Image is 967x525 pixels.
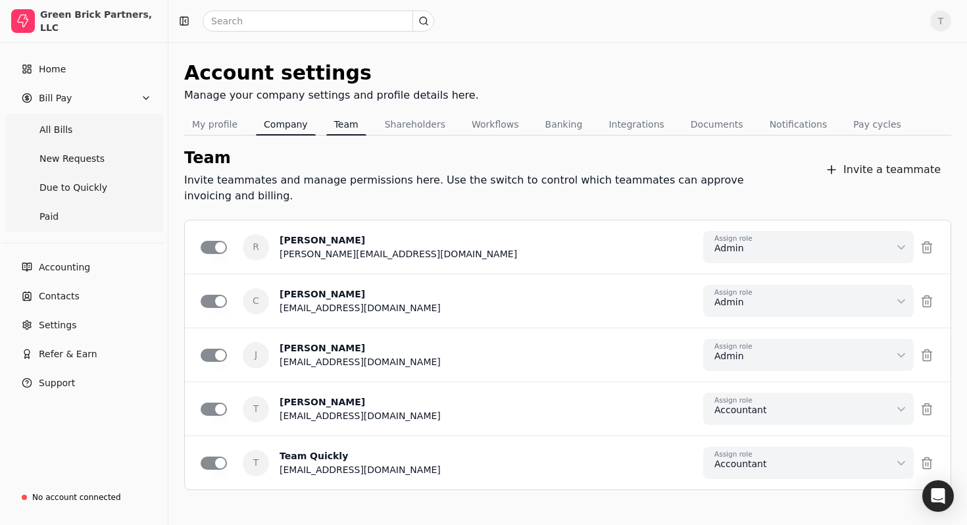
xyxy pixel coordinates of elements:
[40,8,157,34] div: Green Brick Partners, LLC
[39,210,59,224] span: Paid
[714,234,753,244] div: Assign role
[280,287,441,301] div: [PERSON_NAME]
[39,261,90,274] span: Accounting
[5,370,162,396] button: Support
[5,486,162,509] a: No account connected
[280,234,517,247] div: [PERSON_NAME]
[32,491,121,503] div: No account connected
[39,123,72,137] span: All Bills
[203,11,434,32] input: Search
[683,114,751,135] button: Documents
[184,58,479,87] div: Account settings
[39,318,76,332] span: Settings
[8,145,160,172] a: New Requests
[714,341,753,352] div: Assign role
[5,312,162,338] a: Settings
[184,87,479,103] div: Manage your company settings and profile details here.
[243,234,269,261] span: R
[280,409,441,423] div: [EMAIL_ADDRESS][DOMAIN_NAME]
[5,85,162,111] button: Bill Pay
[39,376,75,390] span: Support
[714,287,753,298] div: Assign role
[922,480,954,512] div: Open Intercom Messenger
[377,114,453,135] button: Shareholders
[326,114,366,135] button: Team
[184,114,245,135] button: My profile
[280,301,441,315] div: [EMAIL_ADDRESS][DOMAIN_NAME]
[280,463,441,477] div: [EMAIL_ADDRESS][DOMAIN_NAME]
[5,341,162,367] button: Refer & Earn
[243,396,269,422] span: T
[243,342,269,368] span: J
[537,114,591,135] button: Banking
[464,114,527,135] button: Workflows
[845,114,909,135] button: Pay cycles
[280,355,441,369] div: [EMAIL_ADDRESS][DOMAIN_NAME]
[280,247,517,261] div: [PERSON_NAME][EMAIL_ADDRESS][DOMAIN_NAME]
[714,449,753,460] div: Assign role
[280,341,441,355] div: [PERSON_NAME]
[39,91,72,105] span: Bill Pay
[8,203,160,230] a: Paid
[184,114,951,136] nav: Tabs
[280,395,441,409] div: [PERSON_NAME]
[39,152,105,166] span: New Requests
[814,157,951,183] button: Invite a teammate
[5,283,162,309] a: Contacts
[243,288,269,314] span: C
[8,174,160,201] a: Due to Quickly
[714,395,753,406] div: Assign role
[39,289,80,303] span: Contacts
[39,347,97,361] span: Refer & Earn
[280,449,441,463] div: Team Quickly
[39,181,107,195] span: Due to Quickly
[256,114,316,135] button: Company
[601,114,672,135] button: Integrations
[5,254,162,280] a: Accounting
[8,116,160,143] a: All Bills
[762,114,835,135] button: Notifications
[184,172,793,204] div: Invite teammates and manage permissions here. Use the switch to control which teammates can appro...
[243,450,269,476] span: T
[930,11,951,32] button: T
[184,146,793,170] div: Team
[39,63,66,76] span: Home
[5,56,162,82] a: Home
